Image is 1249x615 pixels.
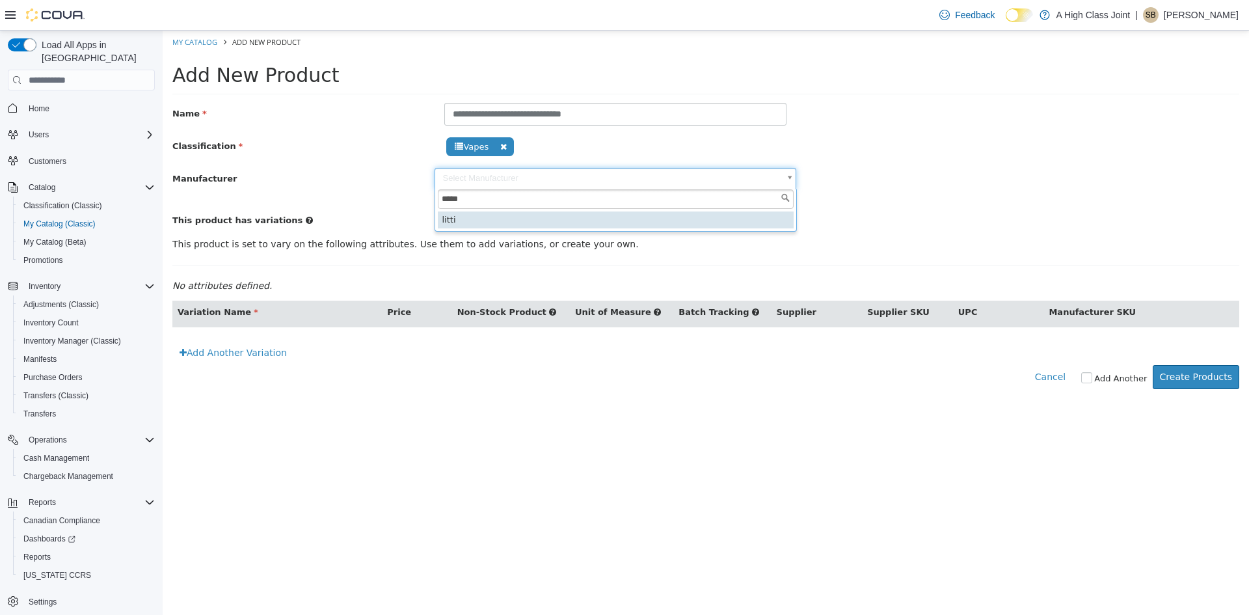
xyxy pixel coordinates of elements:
button: Operations [23,432,72,448]
button: Catalog [23,180,60,195]
button: Inventory Manager (Classic) [13,332,160,350]
a: Transfers [18,406,61,422]
span: Dashboards [18,531,155,547]
span: Transfers (Classic) [23,390,88,401]
button: Manifests [13,350,160,368]
span: Adjustments (Classic) [18,297,155,312]
a: Transfers (Classic) [18,388,94,403]
a: Feedback [934,2,1000,28]
span: Transfers [23,409,56,419]
a: Home [23,101,55,116]
span: Catalog [29,182,55,193]
a: Adjustments (Classic) [18,297,104,312]
a: Promotions [18,253,68,268]
span: Inventory Count [18,315,155,331]
button: Promotions [13,251,160,269]
a: Dashboards [18,531,81,547]
a: Chargeback Management [18,469,118,484]
span: Purchase Orders [23,372,83,383]
div: Sherrill Brydges [1143,7,1159,23]
span: Inventory Manager (Classic) [23,336,121,346]
span: My Catalog (Classic) [18,216,155,232]
span: Inventory Manager (Classic) [18,333,155,349]
span: Adjustments (Classic) [23,299,99,310]
span: Transfers [18,406,155,422]
span: Reports [23,552,51,562]
button: Operations [3,431,160,449]
span: Canadian Compliance [18,513,155,528]
button: [US_STATE] CCRS [13,566,160,584]
span: Transfers (Classic) [18,388,155,403]
span: Settings [23,594,155,610]
button: Classification (Classic) [13,197,160,215]
a: Canadian Compliance [18,513,105,528]
button: Adjustments (Classic) [13,295,160,314]
span: My Catalog (Classic) [23,219,96,229]
span: Classification (Classic) [18,198,155,213]
a: Dashboards [13,530,160,548]
span: Manifests [23,354,57,364]
button: Canadian Compliance [13,512,160,530]
span: Classification (Classic) [23,200,102,211]
p: A High Class Joint [1056,7,1131,23]
span: Catalog [23,180,155,195]
span: Customers [23,153,155,169]
a: [US_STATE] CCRS [18,567,96,583]
span: Reports [29,497,56,508]
button: Purchase Orders [13,368,160,387]
span: Dark Mode [1006,22,1006,23]
span: Load All Apps in [GEOGRAPHIC_DATA] [36,38,155,64]
a: My Catalog (Beta) [18,234,92,250]
span: Cash Management [23,453,89,463]
span: Operations [23,432,155,448]
button: Reports [23,495,61,510]
button: Inventory [3,277,160,295]
img: Cova [26,8,85,21]
a: Cash Management [18,450,94,466]
span: Inventory [23,279,155,294]
button: Reports [3,493,160,512]
span: Promotions [23,255,63,266]
button: Inventory [23,279,66,294]
button: Reports [13,548,160,566]
button: Home [3,98,160,117]
button: Transfers [13,405,160,423]
p: | [1135,7,1138,23]
span: My Catalog (Beta) [23,237,87,247]
span: Manifests [18,351,155,367]
a: Purchase Orders [18,370,88,385]
button: My Catalog (Classic) [13,215,160,233]
button: Settings [3,592,160,611]
span: Promotions [18,253,155,268]
span: Inventory Count [23,318,79,328]
span: Chargeback Management [18,469,155,484]
span: Settings [29,597,57,607]
span: Washington CCRS [18,567,155,583]
button: My Catalog (Beta) [13,233,160,251]
span: Reports [23,495,155,510]
a: Settings [23,594,62,610]
a: My Catalog (Classic) [18,216,101,232]
span: Home [29,103,49,114]
span: Cash Management [18,450,155,466]
span: Users [29,130,49,140]
p: [PERSON_NAME] [1164,7,1239,23]
span: Operations [29,435,67,445]
button: Transfers (Classic) [13,387,160,405]
a: Reports [18,549,56,565]
button: Cash Management [13,449,160,467]
button: Users [3,126,160,144]
button: Users [23,127,54,143]
a: Inventory Count [18,315,84,331]
button: Catalog [3,178,160,197]
span: Inventory [29,281,60,292]
span: [US_STATE] CCRS [23,570,91,581]
a: Manifests [18,351,62,367]
span: Chargeback Management [23,471,113,482]
span: Canadian Compliance [23,515,100,526]
span: Reports [18,549,155,565]
input: Dark Mode [1006,8,1033,22]
span: Users [23,127,155,143]
button: Chargeback Management [13,467,160,485]
span: Dashboards [23,534,75,544]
